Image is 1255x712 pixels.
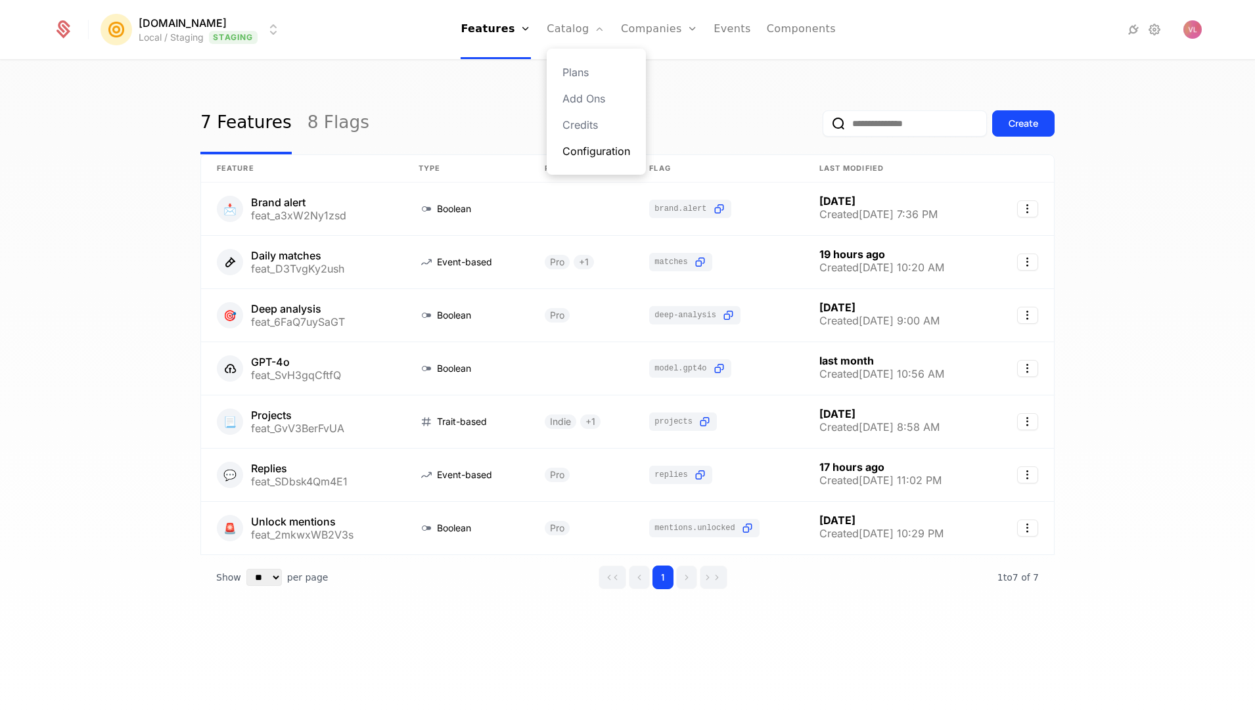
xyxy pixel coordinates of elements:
[629,566,650,589] button: Go to previous page
[287,571,329,584] span: per page
[529,155,633,183] th: Plans
[1017,413,1038,430] button: Select action
[209,31,257,44] span: Staging
[992,110,1055,137] button: Create
[1009,117,1038,130] div: Create
[1017,360,1038,377] button: Select action
[1017,200,1038,217] button: Select action
[139,15,227,31] span: [DOMAIN_NAME]
[562,143,630,159] a: Configuration
[200,93,292,154] a: 7 Features
[1017,520,1038,537] button: Select action
[139,31,204,44] div: Local / Staging
[997,572,1033,583] span: 1 to 7 of
[403,155,529,183] th: Type
[308,93,369,154] a: 8 Flags
[633,155,803,183] th: Flag
[562,91,630,106] a: Add Ons
[599,566,727,589] div: Page navigation
[562,64,630,80] a: Plans
[216,571,241,584] span: Show
[1017,466,1038,483] button: Select action
[1147,22,1162,37] a: Settings
[246,569,282,586] select: Select page size
[804,155,991,183] th: Last Modified
[104,15,281,44] button: Select environment
[201,155,403,183] th: Feature
[562,117,630,133] a: Credits
[1126,22,1141,37] a: Integrations
[1017,307,1038,324] button: Select action
[200,555,1055,600] div: Table pagination
[1183,20,1202,39] img: Vlad Len
[599,566,626,589] button: Go to first page
[652,566,673,589] button: Go to page 1
[1183,20,1202,39] button: Open user button
[997,572,1039,583] span: 7
[700,566,727,589] button: Go to last page
[1017,254,1038,271] button: Select action
[101,14,132,45] img: Mention.click
[676,566,697,589] button: Go to next page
